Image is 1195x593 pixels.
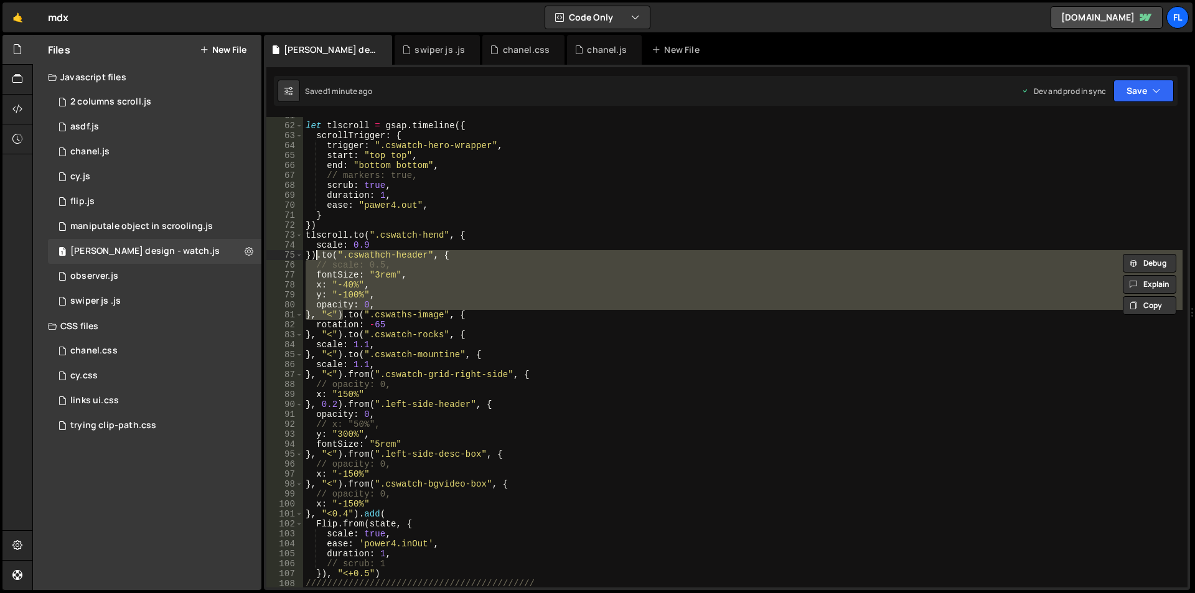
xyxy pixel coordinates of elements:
[1021,86,1106,96] div: Dev and prod in sync
[48,114,261,139] div: 14087/43937.js
[266,409,303,419] div: 91
[48,189,261,214] div: 14087/37273.js
[266,350,303,360] div: 85
[266,250,303,260] div: 75
[266,370,303,380] div: 87
[48,413,261,438] div: 14087/36400.css
[48,43,70,57] h2: Files
[1123,296,1176,315] button: Copy
[266,310,303,320] div: 81
[266,190,303,200] div: 69
[266,131,303,141] div: 63
[266,429,303,439] div: 93
[33,314,261,339] div: CSS files
[70,246,220,257] div: [PERSON_NAME] design - watch.js
[1051,6,1163,29] a: [DOMAIN_NAME]
[266,509,303,519] div: 101
[48,339,261,363] div: 14087/45251.css
[266,170,303,180] div: 67
[48,289,261,314] div: 14087/45370.js
[70,221,213,232] div: maniputale object in scrooling.js
[266,360,303,370] div: 86
[70,96,151,108] div: 2 columns scroll.js
[266,559,303,569] div: 106
[70,296,121,307] div: swiper js .js
[266,529,303,539] div: 103
[266,449,303,459] div: 95
[266,121,303,131] div: 62
[266,380,303,390] div: 88
[70,196,95,207] div: flip.js
[48,10,68,25] div: mdx
[266,499,303,509] div: 100
[415,44,465,56] div: swiper js .js
[266,390,303,399] div: 89
[70,345,118,357] div: chanel.css
[266,569,303,579] div: 107
[266,479,303,489] div: 98
[266,230,303,240] div: 73
[2,2,33,32] a: 🤙
[327,86,372,96] div: 1 minute ago
[48,90,261,114] div: 14087/36530.js
[266,141,303,151] div: 64
[266,439,303,449] div: 94
[266,200,303,210] div: 70
[48,264,261,289] div: 14087/36990.js
[48,363,261,388] div: 14087/44196.css
[70,395,119,406] div: links ui.css
[266,180,303,190] div: 68
[266,210,303,220] div: 71
[266,320,303,330] div: 82
[266,399,303,409] div: 90
[266,549,303,559] div: 105
[266,270,303,280] div: 77
[266,579,303,589] div: 108
[266,459,303,469] div: 96
[266,151,303,161] div: 65
[587,44,626,56] div: chanel.js
[48,214,261,239] div: 14087/36120.js
[1166,6,1189,29] a: fl
[266,489,303,499] div: 99
[284,44,377,56] div: [PERSON_NAME] design - watch.js
[266,280,303,290] div: 78
[48,388,261,413] div: 14087/37841.css
[266,220,303,230] div: 72
[266,539,303,549] div: 104
[48,164,261,189] div: 14087/44148.js
[48,139,261,164] div: 14087/45247.js
[266,340,303,350] div: 84
[266,290,303,300] div: 79
[545,6,650,29] button: Code Only
[305,86,372,96] div: Saved
[70,146,110,157] div: chanel.js
[1123,275,1176,294] button: Explain
[266,300,303,310] div: 80
[1113,80,1174,102] button: Save
[266,330,303,340] div: 83
[503,44,550,56] div: chanel.css
[266,519,303,529] div: 102
[266,240,303,250] div: 74
[266,419,303,429] div: 92
[33,65,261,90] div: Javascript files
[70,171,90,182] div: cy.js
[1123,254,1176,273] button: Debug
[59,248,66,258] span: 1
[266,260,303,270] div: 76
[652,44,704,56] div: New File
[48,239,261,264] div: 14087/35941.js
[266,469,303,479] div: 97
[70,121,99,133] div: asdf.js
[70,420,156,431] div: trying clip-path.css
[266,161,303,170] div: 66
[200,45,246,55] button: New File
[70,271,118,282] div: observer.js
[70,370,98,381] div: cy.css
